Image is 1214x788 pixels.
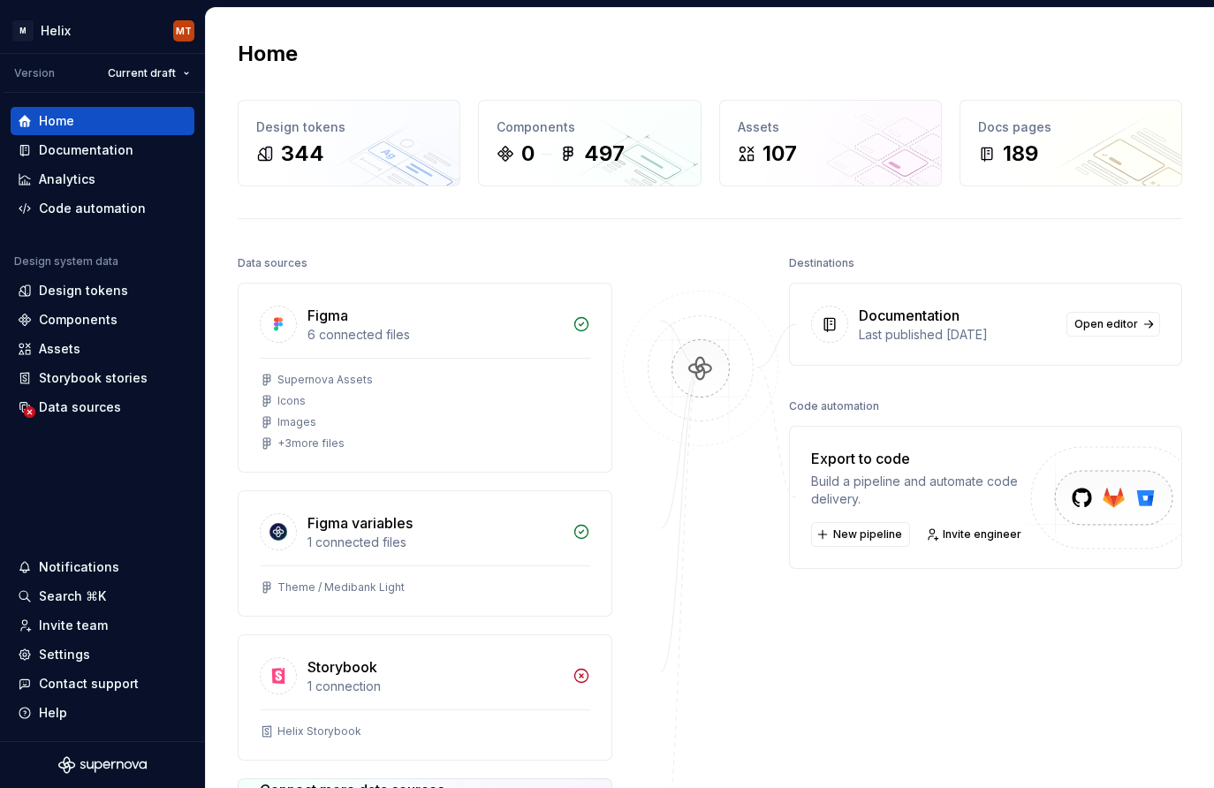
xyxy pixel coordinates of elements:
[39,282,128,299] div: Design tokens
[39,675,139,693] div: Contact support
[521,140,535,168] div: 0
[921,522,1029,547] a: Invite engineer
[719,100,942,186] a: Assets107
[41,22,71,40] div: Helix
[256,118,442,136] div: Design tokens
[277,394,306,408] div: Icons
[11,136,194,164] a: Documentation
[39,311,118,329] div: Components
[108,66,176,80] span: Current draft
[238,283,612,473] a: Figma6 connected filesSupernova AssetsIconsImages+3more files
[307,678,562,695] div: 1 connection
[281,140,324,168] div: 344
[238,100,460,186] a: Design tokens344
[277,436,345,451] div: + 3 more files
[307,534,562,551] div: 1 connected files
[859,326,1056,344] div: Last published [DATE]
[39,170,95,188] div: Analytics
[11,393,194,421] a: Data sources
[277,415,316,429] div: Images
[738,118,923,136] div: Assets
[238,634,612,761] a: Storybook1 connectionHelix Storybook
[39,369,148,387] div: Storybook stories
[1074,317,1138,331] span: Open editor
[584,140,625,168] div: 497
[11,107,194,135] a: Home
[14,254,118,269] div: Design system data
[1066,312,1160,337] a: Open editor
[39,340,80,358] div: Assets
[39,558,119,576] div: Notifications
[811,473,1029,508] div: Build a pipeline and automate code delivery.
[11,640,194,669] a: Settings
[307,512,413,534] div: Figma variables
[14,66,55,80] div: Version
[11,277,194,305] a: Design tokens
[11,364,194,392] a: Storybook stories
[307,326,562,344] div: 6 connected files
[11,582,194,610] button: Search ⌘K
[1003,140,1038,168] div: 189
[39,646,90,663] div: Settings
[11,699,194,727] button: Help
[11,611,194,640] a: Invite team
[497,118,682,136] div: Components
[763,140,797,168] div: 107
[307,656,377,678] div: Storybook
[811,448,1029,469] div: Export to code
[277,724,361,739] div: Helix Storybook
[277,580,405,595] div: Theme / Medibank Light
[859,305,960,326] div: Documentation
[11,165,194,193] a: Analytics
[960,100,1182,186] a: Docs pages189
[11,194,194,223] a: Code automation
[39,587,106,605] div: Search ⌘K
[789,251,854,276] div: Destinations
[11,553,194,581] button: Notifications
[4,11,201,49] button: MHelixMT
[307,305,348,326] div: Figma
[58,756,147,774] svg: Supernova Logo
[11,335,194,363] a: Assets
[978,118,1164,136] div: Docs pages
[39,704,67,722] div: Help
[238,490,612,617] a: Figma variables1 connected filesTheme / Medibank Light
[789,394,879,419] div: Code automation
[277,373,373,387] div: Supernova Assets
[100,61,198,86] button: Current draft
[39,398,121,416] div: Data sources
[238,251,307,276] div: Data sources
[11,670,194,698] button: Contact support
[811,522,910,547] button: New pipeline
[39,141,133,159] div: Documentation
[176,24,192,38] div: MT
[12,20,34,42] div: M
[39,112,74,130] div: Home
[238,40,298,68] h2: Home
[833,527,902,542] span: New pipeline
[943,527,1021,542] span: Invite engineer
[11,306,194,334] a: Components
[39,200,146,217] div: Code automation
[478,100,701,186] a: Components0497
[39,617,108,634] div: Invite team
